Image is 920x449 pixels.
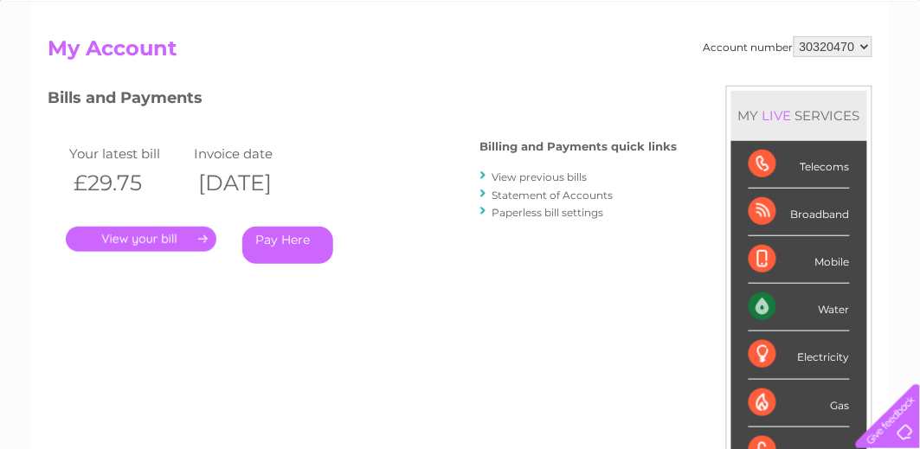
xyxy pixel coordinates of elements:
a: Telecoms [707,74,759,87]
a: Energy [659,74,697,87]
th: [DATE] [190,165,314,201]
a: Log out [863,74,904,87]
h2: My Account [48,36,872,69]
a: Blog [769,74,795,87]
div: Clear Business is a trading name of Verastar Limited (registered in [GEOGRAPHIC_DATA] No. 3667643... [52,10,870,84]
a: Water [615,74,648,87]
div: LIVE [759,107,795,124]
th: £29.75 [66,165,190,201]
div: MY SERVICES [731,91,867,140]
td: Your latest bill [66,142,190,165]
a: View previous bills [492,170,588,183]
div: Mobile [749,236,850,284]
div: Telecoms [749,141,850,189]
div: Account number [704,36,872,57]
div: Gas [749,380,850,427]
h3: Bills and Payments [48,86,678,116]
h4: Billing and Payments quick links [480,140,678,153]
img: logo.png [32,45,120,98]
a: Statement of Accounts [492,189,614,202]
a: Contact [805,74,847,87]
div: Broadband [749,189,850,236]
a: 0333 014 3131 [594,9,713,30]
a: . [66,227,216,252]
a: Pay Here [242,227,333,264]
td: Invoice date [190,142,314,165]
a: Paperless bill settings [492,206,604,219]
div: Water [749,284,850,331]
div: Electricity [749,331,850,379]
